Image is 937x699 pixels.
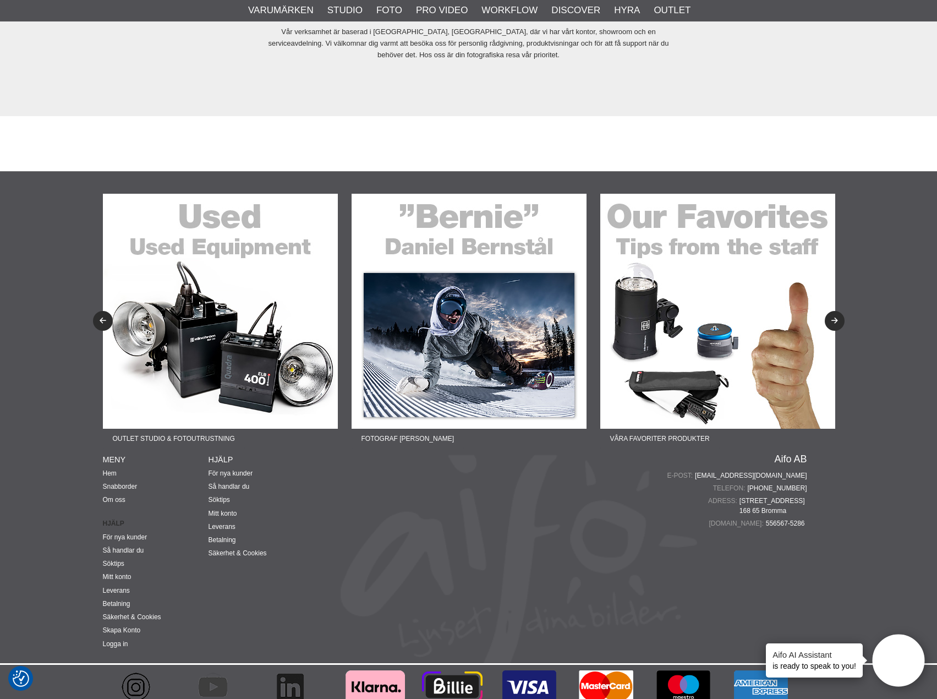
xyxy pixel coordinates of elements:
div: is ready to speak to you! [766,643,863,678]
a: Säkerhet & Cookies [209,549,267,557]
a: Foto [376,3,402,18]
a: För nya kunder [209,469,253,477]
a: Så handlar du [209,483,250,490]
a: Annons:22-04F banner-sidfot-bernie.jpgFotograf [PERSON_NAME] [352,194,587,449]
a: Söktips [103,560,124,567]
span: Adress: [708,496,739,506]
a: Leverans [103,587,130,594]
a: Söktips [209,496,230,504]
span: [DOMAIN_NAME]: [709,518,765,528]
a: Annons:22-05F banner-sidfot-favorites.jpgVåra favoriter produkter [600,194,835,449]
a: Logga in [103,640,128,648]
a: Annons:22-03F banner-sidfot-used.jpgOutlet Studio & Fotoutrustning [103,194,338,449]
span: Fotograf [PERSON_NAME] [352,429,464,449]
a: Pro Video [416,3,468,18]
a: [EMAIL_ADDRESS][DOMAIN_NAME] [695,471,807,480]
a: För nya kunder [103,533,147,541]
a: Om oss [103,496,125,504]
a: Säkerhet & Cookies [103,613,161,621]
a: Skapa Konto [103,626,141,634]
span: 556567-5286 [766,518,807,528]
button: Previous [93,311,113,331]
a: Varumärken [248,3,314,18]
strong: Hjälp [103,518,209,528]
a: Betalning [103,600,130,608]
h4: Hjälp [209,454,314,465]
p: Vår verksamhet är baserad i [GEOGRAPHIC_DATA], [GEOGRAPHIC_DATA], där vi har vårt kontor, showroo... [257,26,680,61]
a: Betalning [209,536,236,544]
img: Annons:22-04F banner-sidfot-bernie.jpg [352,194,587,429]
a: Leverans [209,523,235,531]
a: [PHONE_NUMBER] [747,483,807,493]
a: Outlet [654,3,691,18]
a: Hem [103,469,117,477]
button: Samtyckesinställningar [13,669,29,689]
a: Studio [327,3,363,18]
a: Hyra [614,3,640,18]
a: Mitt konto [209,510,237,517]
span: E-post: [667,471,695,480]
span: Telefon: [713,483,748,493]
img: Revisit consent button [13,670,29,687]
img: Annons:22-03F banner-sidfot-used.jpg [103,194,338,429]
button: Next [825,311,845,331]
h4: Aifo AI Assistant [772,649,856,660]
span: Outlet Studio & Fotoutrustning [103,429,245,449]
h4: Meny [103,454,209,465]
span: [STREET_ADDRESS] 168 65 Bromma [739,496,807,516]
a: Workflow [481,3,538,18]
a: Aifo AB [774,454,807,464]
img: Annons:22-05F banner-sidfot-favorites.jpg [600,194,835,429]
a: Mitt konto [103,573,131,581]
a: Snabborder [103,483,138,490]
a: Discover [551,3,600,18]
span: Våra favoriter produkter [600,429,720,449]
a: Så handlar du [103,547,144,554]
